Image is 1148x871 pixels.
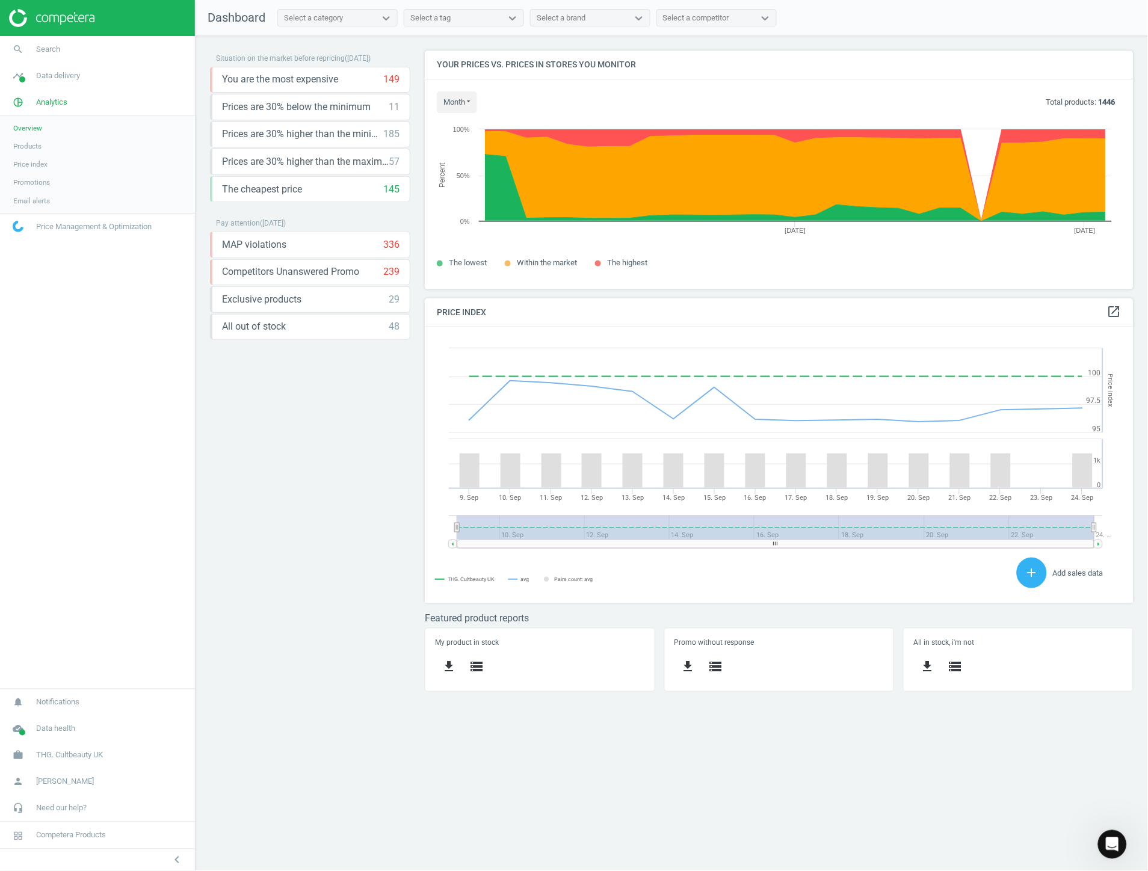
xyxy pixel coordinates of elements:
tspan: 15. Sep [703,494,726,502]
text: 1k [1094,457,1101,464]
a: open_in_new [1107,304,1122,320]
h3: Featured product reports [425,612,1134,624]
div: Select a competitor [663,13,729,23]
span: Price index [13,159,48,169]
span: Prices are 30% higher than the maximal [222,155,389,168]
tspan: 10. Sep [499,494,521,502]
span: ( [DATE] ) [260,219,286,227]
span: Price Management & Optimization [36,221,152,232]
i: work [7,744,29,767]
tspan: 22. Sep [990,494,1012,502]
div: 185 [384,128,400,141]
text: 0 [1097,481,1101,489]
tspan: Price Index [1107,374,1115,407]
span: Data delivery [36,70,80,81]
tspan: Pairs count: avg [554,576,593,582]
text: 50% [457,172,470,179]
tspan: Percent [438,162,446,188]
i: storage [469,660,484,674]
span: Analytics [36,97,67,108]
text: 97.5 [1087,396,1101,405]
span: The lowest [449,258,487,267]
button: storage [463,653,490,682]
div: 29 [389,293,400,306]
text: 100% [453,126,470,133]
button: chevron_left [162,852,192,868]
button: storage [942,653,969,682]
span: Prices are 30% below the minimum [222,100,371,114]
i: headset_mic [7,797,29,820]
iframe: Intercom live chat [1098,830,1127,859]
tspan: [DATE] [1075,227,1096,234]
i: open_in_new [1107,304,1122,319]
i: add [1025,565,1039,580]
i: chevron_left [170,853,184,867]
span: The highest [607,258,647,267]
i: get_app [681,660,696,674]
i: cloud_done [7,718,29,740]
h4: Your prices vs. prices in stores you monitor [425,51,1134,79]
span: Competera Products [36,830,106,841]
span: The cheapest price [222,183,302,196]
div: 149 [384,73,400,86]
span: All out of stock [222,320,286,333]
div: 48 [389,320,400,333]
h5: Promo without response [674,638,884,647]
tspan: 17. Sep [785,494,807,502]
tspan: 23. Sep [1031,494,1053,502]
button: get_app [914,653,942,682]
i: timeline [7,64,29,87]
span: ( [DATE] ) [345,54,371,63]
i: storage [948,660,963,674]
button: storage [702,653,730,682]
button: add [1017,558,1047,588]
button: get_app [674,653,702,682]
div: 239 [384,265,400,279]
span: MAP violations [222,238,286,251]
div: 11 [389,100,400,114]
span: Need our help? [36,803,87,814]
img: wGWNvw8QSZomAAAAABJRU5ErkJggg== [13,221,23,232]
span: Situation on the market before repricing [216,54,345,63]
h5: My product in stock [435,638,644,647]
tspan: 9. Sep [460,494,478,502]
span: You are the most expensive [222,73,338,86]
tspan: [DATE] [785,227,806,234]
span: [PERSON_NAME] [36,777,94,787]
tspan: 13. Sep [622,494,644,502]
span: Email alerts [13,196,50,206]
tspan: 11. Sep [540,494,562,502]
span: Search [36,44,60,55]
img: ajHJNr6hYgQAAAAASUVORK5CYII= [9,9,94,27]
tspan: 12. Sep [581,494,603,502]
i: get_app [921,660,935,674]
span: Add sales data [1053,568,1103,577]
span: Competitors Unanswered Promo [222,265,359,279]
h5: All in stock, i'm not [914,638,1123,647]
tspan: 21. Sep [949,494,971,502]
span: Promotions [13,177,50,187]
tspan: 14. Sep [662,494,685,502]
tspan: avg [521,576,529,582]
i: person [7,771,29,793]
span: Dashboard [208,10,265,25]
text: 95 [1093,425,1101,433]
i: get_app [442,660,456,674]
button: month [437,91,477,113]
i: search [7,38,29,61]
i: pie_chart_outlined [7,91,29,114]
button: get_app [435,653,463,682]
div: 57 [389,155,400,168]
tspan: 24. Sep [1072,494,1094,502]
span: Products [13,141,42,151]
p: Total products: [1046,97,1116,108]
span: THG. Cultbeauty UK [36,750,103,761]
b: 1446 [1099,97,1116,106]
div: 145 [384,183,400,196]
span: Exclusive products [222,293,301,306]
span: Within the market [517,258,577,267]
span: Pay attention [216,219,260,227]
span: Overview [13,123,42,133]
tspan: 18. Sep [826,494,848,502]
i: notifications [7,691,29,714]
